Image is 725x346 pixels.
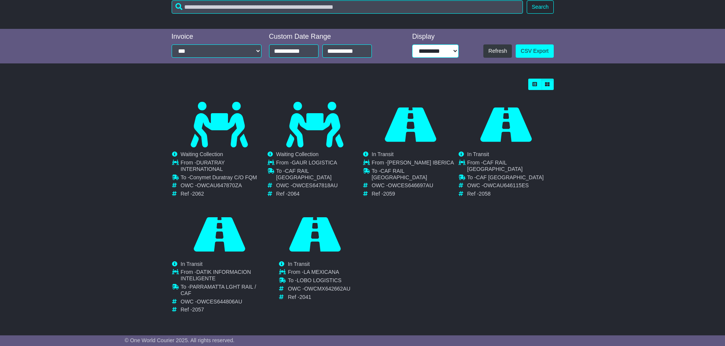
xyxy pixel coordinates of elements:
td: Ref - [181,307,267,313]
span: In Transit [372,151,394,157]
span: OWCMX642662AU [304,286,350,292]
td: From - [288,269,350,277]
td: OWC - [467,182,553,191]
td: From - [372,160,458,168]
span: [PERSON_NAME] IBERICA [387,160,454,166]
span: In Transit [467,151,489,157]
span: CAF RAIL [GEOGRAPHIC_DATA] [372,168,427,180]
span: 2059 [383,191,395,197]
span: 2064 [288,191,300,197]
span: OWCES646697AU [388,182,433,188]
td: Ref - [276,191,362,197]
span: Conymet Duratray C/O FQM [190,174,257,180]
div: Display [412,33,459,41]
span: In Transit [181,261,203,267]
td: To - [288,277,350,286]
td: From - [467,160,553,174]
span: DATIK INFORMACION INTELIGENTE [181,269,251,281]
span: 2062 [192,191,204,197]
td: To - [181,174,267,183]
td: Ref - [181,191,267,197]
td: From - [181,269,267,284]
td: To - [372,168,458,183]
span: CAF RAIL [GEOGRAPHIC_DATA] [276,168,332,180]
span: Waiting Collection [276,151,319,157]
span: OWCAU647870ZA [197,182,242,188]
span: OWCAU646115ES [483,182,529,188]
span: Waiting Collection [181,151,223,157]
a: CSV Export [516,44,553,58]
span: GAUR LOGISTICA [292,160,337,166]
td: OWC - [181,182,267,191]
td: OWC - [181,299,267,307]
td: To - [181,284,267,299]
span: PARRAMATTA LGHT RAIL / CAF [181,284,256,296]
button: Refresh [483,44,512,58]
td: To - [276,168,362,183]
span: CAF RAIL [GEOGRAPHIC_DATA] [467,160,523,172]
span: CAF [GEOGRAPHIC_DATA] [476,174,544,180]
td: Ref - [467,191,553,197]
span: OWCES647818AU [292,182,338,188]
span: © One World Courier 2025. All rights reserved. [125,337,235,343]
td: OWC - [276,182,362,191]
button: Search [527,0,553,14]
span: LOBO LOGISTICS [297,277,341,283]
div: Invoice [172,33,261,41]
td: From - [276,160,362,168]
td: OWC - [288,286,350,294]
td: Ref - [372,191,458,197]
span: OWCES644806AU [197,299,242,305]
div: Custom Date Range [269,33,391,41]
span: 2057 [192,307,204,313]
span: 2058 [479,191,491,197]
span: LA MEXICANA [304,269,339,275]
td: To - [467,174,553,183]
td: Ref - [288,294,350,300]
span: In Transit [288,261,310,267]
span: DURATRAY INTERNATIONAL [181,160,225,172]
td: OWC - [372,182,458,191]
td: From - [181,160,267,174]
span: 2041 [300,294,311,300]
